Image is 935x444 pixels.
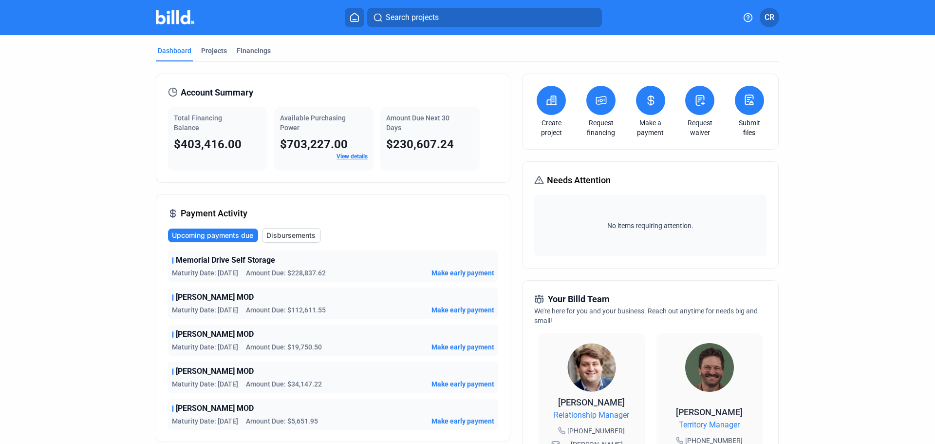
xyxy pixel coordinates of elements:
[174,114,222,132] span: Total Financing Balance
[567,343,616,392] img: Relationship Manager
[246,305,326,315] span: Amount Due: $112,611.55
[584,118,618,137] a: Request financing
[181,86,253,99] span: Account Summary
[337,153,368,160] a: View details
[176,366,254,377] span: [PERSON_NAME] MOD
[176,328,254,340] span: [PERSON_NAME] MOD
[176,254,275,266] span: Memorial Drive Self Storage
[280,114,346,132] span: Available Purchasing Power
[765,12,774,23] span: CR
[181,207,247,220] span: Payment Activity
[201,46,227,56] div: Projects
[266,231,316,240] span: Disbursements
[634,118,668,137] a: Make a payment
[280,137,348,151] span: $703,227.00
[431,379,494,389] button: Make early payment
[554,409,629,421] span: Relationship Manager
[172,342,238,352] span: Maturity Date: [DATE]
[558,397,625,407] span: [PERSON_NAME]
[538,221,762,231] span: No items requiring attention.
[168,229,258,242] button: Upcoming payments due
[431,416,494,426] button: Make early payment
[172,379,238,389] span: Maturity Date: [DATE]
[431,305,494,315] button: Make early payment
[732,118,767,137] a: Submit files
[685,343,734,392] img: Territory Manager
[386,114,449,132] span: Amount Due Next 30 Days
[367,8,602,27] button: Search projects
[386,12,439,23] span: Search projects
[246,379,322,389] span: Amount Due: $34,147.22
[237,46,271,56] div: Financings
[246,416,318,426] span: Amount Due: $5,651.95
[683,118,717,137] a: Request waiver
[676,407,743,417] span: [PERSON_NAME]
[172,231,253,240] span: Upcoming payments due
[246,268,326,278] span: Amount Due: $228,837.62
[172,268,238,278] span: Maturity Date: [DATE]
[534,307,758,325] span: We're here for you and your business. Reach out anytime for needs big and small!
[679,419,740,431] span: Territory Manager
[567,426,625,436] span: [PHONE_NUMBER]
[534,118,568,137] a: Create project
[176,403,254,414] span: [PERSON_NAME] MOD
[174,137,242,151] span: $403,416.00
[547,174,611,187] span: Needs Attention
[548,292,610,306] span: Your Billd Team
[172,416,238,426] span: Maturity Date: [DATE]
[431,342,494,352] button: Make early payment
[431,268,494,278] button: Make early payment
[176,291,254,303] span: [PERSON_NAME] MOD
[158,46,191,56] div: Dashboard
[262,228,321,243] button: Disbursements
[760,8,779,27] button: CR
[156,10,194,24] img: Billd Company Logo
[246,342,322,352] span: Amount Due: $19,750.50
[386,137,454,151] span: $230,607.24
[172,305,238,315] span: Maturity Date: [DATE]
